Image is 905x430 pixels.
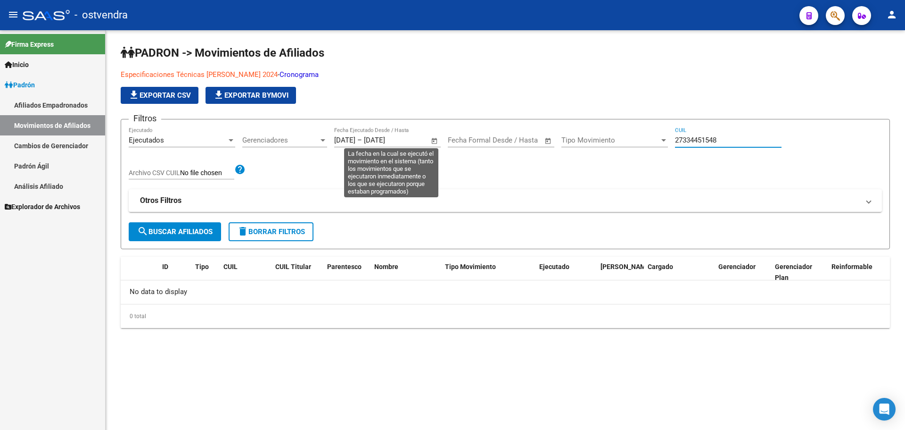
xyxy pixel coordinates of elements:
span: Borrar Filtros [237,228,305,236]
datatable-header-cell: Cargado [644,257,715,288]
span: Tipo [195,263,209,270]
button: Buscar Afiliados [129,222,221,241]
input: Fecha fin [364,136,410,144]
a: Especificaciones Técnicas [PERSON_NAME] 2024 [121,70,278,79]
span: Inicio [5,59,29,70]
datatable-header-cell: Ejecutado [535,257,597,288]
span: Firma Express [5,39,54,50]
span: Gerenciadores [242,136,319,144]
datatable-header-cell: Nombre [370,257,441,288]
div: No data to display [121,280,890,304]
a: Cronograma [280,70,319,79]
datatable-header-cell: CUIL [220,257,271,288]
span: Padrón [5,80,35,90]
datatable-header-cell: CUIL Titular [271,257,323,288]
mat-icon: person [886,9,897,20]
button: Open calendar [429,135,440,146]
datatable-header-cell: Parentesco [323,257,370,288]
span: ID [162,263,168,270]
mat-icon: search [137,226,148,237]
mat-icon: file_download [213,89,224,101]
button: Borrar Filtros [229,222,313,241]
span: Ejecutados [129,136,164,144]
datatable-header-cell: Tipo Movimiento [441,257,535,288]
span: Cargado [648,263,673,270]
button: Exportar CSV [121,87,198,104]
datatable-header-cell: Tipo [191,257,220,288]
span: Buscar Afiliados [137,228,213,236]
span: Reinformable [831,263,872,270]
strong: Otros Filtros [140,195,181,206]
span: Tipo Movimiento [445,263,496,270]
mat-icon: menu [8,9,19,20]
span: Nombre [374,263,398,270]
span: Tipo Movimiento [561,136,659,144]
mat-expansion-panel-header: Otros Filtros [129,189,882,212]
datatable-header-cell: ID [158,257,191,288]
div: 0 total [121,304,890,328]
button: Open calendar [543,135,554,146]
input: Fecha inicio [334,136,355,144]
input: Archivo CSV CUIL [180,169,234,177]
span: [PERSON_NAME] [601,263,651,270]
span: Explorador de Archivos [5,202,80,212]
p: - [121,69,501,80]
mat-icon: delete [237,226,248,237]
span: Exportar CSV [128,91,191,100]
div: Open Intercom Messenger [873,398,896,421]
datatable-header-cell: Fecha Formal [597,257,644,288]
datatable-header-cell: Gerenciador [715,257,771,288]
span: – [357,136,362,144]
datatable-header-cell: Gerenciador Plan [771,257,828,288]
span: - ostvendra [74,5,128,25]
datatable-header-cell: Reinformable [828,257,898,288]
input: Fecha fin [494,136,540,144]
span: PADRON -> Movimientos de Afiliados [121,46,324,59]
span: Exportar Bymovi [213,91,288,100]
span: Parentesco [327,263,362,270]
span: Gerenciador [718,263,756,270]
input: Fecha inicio [448,136,486,144]
span: CUIL [223,263,238,270]
span: Gerenciador Plan [775,263,812,281]
h3: Filtros [129,112,161,125]
mat-icon: help [234,164,246,175]
mat-icon: file_download [128,89,140,101]
span: Ejecutado [539,263,569,270]
button: Exportar Bymovi [206,87,296,104]
span: CUIL Titular [275,263,311,270]
span: Archivo CSV CUIL [129,169,180,177]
